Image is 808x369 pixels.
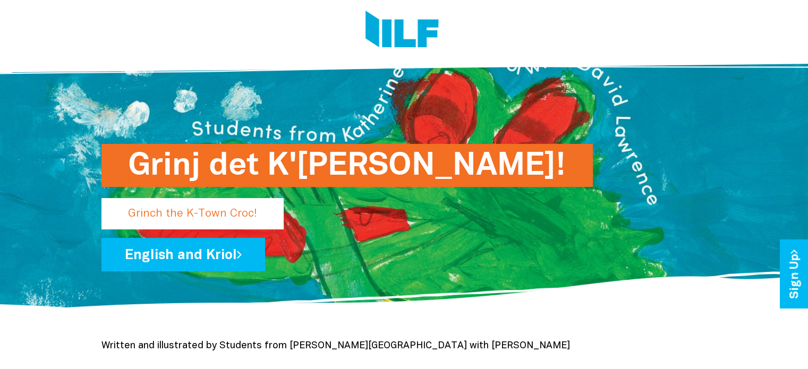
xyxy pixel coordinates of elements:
[365,11,439,50] img: Logo
[101,238,265,271] a: English and Kriol
[101,204,540,213] a: Grinj det K'[PERSON_NAME]!
[101,198,284,229] p: Grinch the K-Town Croc!
[128,144,566,187] h1: Grinj det K'[PERSON_NAME]!
[101,341,570,350] span: Written and illustrated by Students from [PERSON_NAME][GEOGRAPHIC_DATA] with [PERSON_NAME]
